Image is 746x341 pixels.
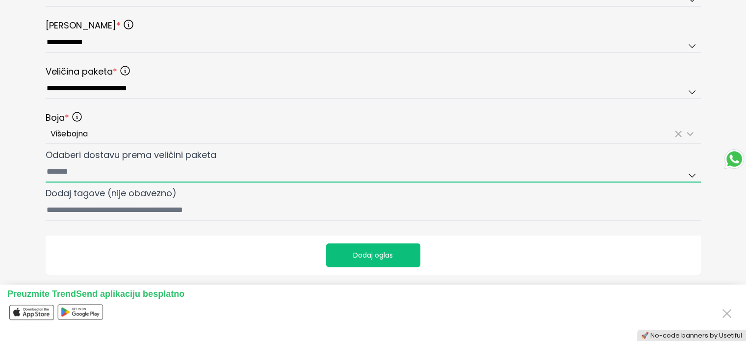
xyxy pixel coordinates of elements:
span: Višebojna [51,128,88,139]
a: 🚀 No-code banners by Usetiful [641,331,742,340]
input: Odaberi dostavu prema veličini paketa [46,162,701,183]
span: [PERSON_NAME] [46,19,121,32]
input: Dodaj tagove (nije obavezno) [46,200,701,221]
button: Close [719,304,735,322]
button: Dodaj oglas [326,243,420,267]
span: Veličina paketa [46,65,117,79]
span: Dodaj tagove (nije obavezno) [46,187,177,199]
span: Boja [46,111,69,125]
span: Odaberi dostavu prema veličini paketa [46,149,216,161]
button: Očisti odabrano [672,128,684,140]
span: Preuzmite TrendSend aplikaciju besplatno [7,289,184,299]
